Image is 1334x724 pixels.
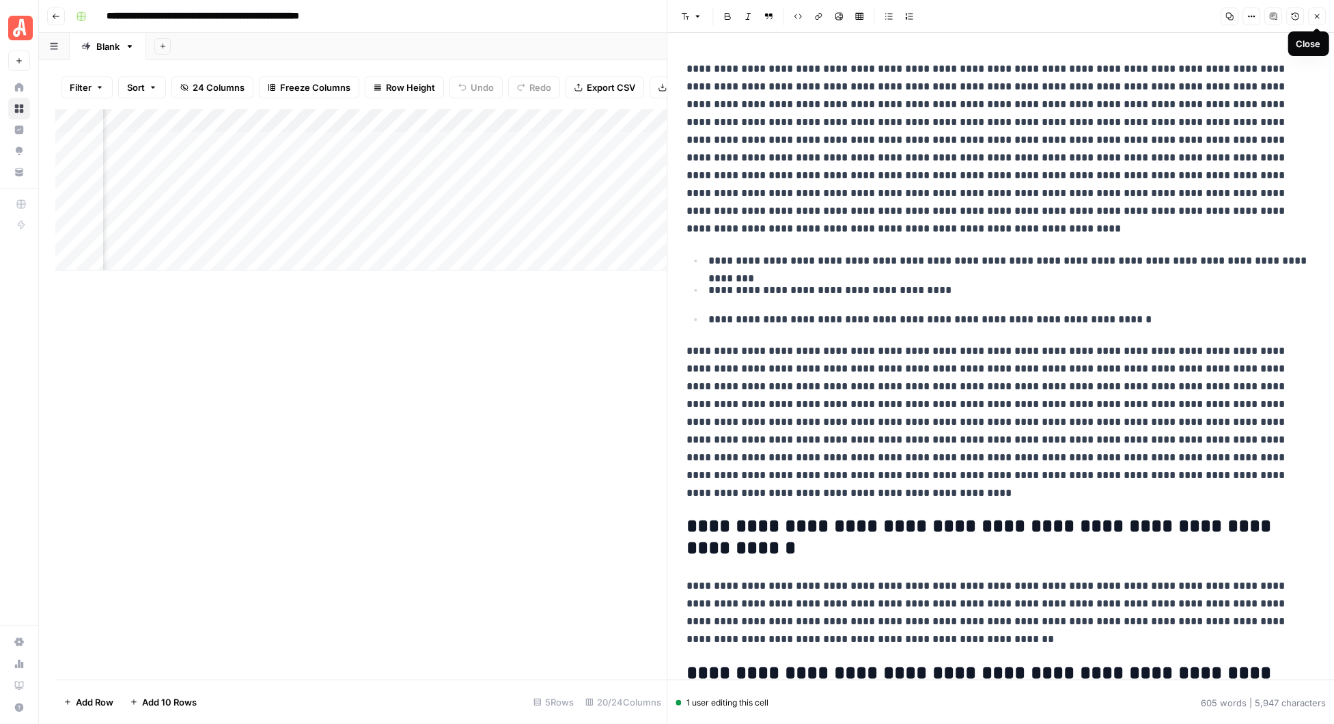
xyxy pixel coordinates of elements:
[118,76,166,98] button: Sort
[508,76,560,98] button: Redo
[8,119,30,141] a: Insights
[8,140,30,162] a: Opportunities
[580,691,667,713] div: 20/24 Columns
[8,675,30,697] a: Learning Hub
[122,691,205,713] button: Add 10 Rows
[1296,37,1321,51] div: Close
[449,76,503,98] button: Undo
[280,81,350,94] span: Freeze Columns
[55,691,122,713] button: Add Row
[676,697,769,709] div: 1 user editing this cell
[8,98,30,120] a: Browse
[587,81,635,94] span: Export CSV
[171,76,253,98] button: 24 Columns
[8,16,33,40] img: Angi Logo
[76,695,113,709] span: Add Row
[142,695,197,709] span: Add 10 Rows
[471,81,494,94] span: Undo
[8,161,30,183] a: Your Data
[70,33,146,60] a: Blank
[61,76,113,98] button: Filter
[566,76,644,98] button: Export CSV
[127,81,145,94] span: Sort
[8,653,30,675] a: Usage
[70,81,92,94] span: Filter
[528,691,580,713] div: 5 Rows
[96,40,120,53] div: Blank
[8,76,30,98] a: Home
[529,81,551,94] span: Redo
[365,76,444,98] button: Row Height
[386,81,435,94] span: Row Height
[259,76,359,98] button: Freeze Columns
[8,697,30,719] button: Help + Support
[193,81,245,94] span: 24 Columns
[8,631,30,653] a: Settings
[8,11,30,45] button: Workspace: Angi
[1201,696,1326,710] div: 605 words | 5,947 characters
